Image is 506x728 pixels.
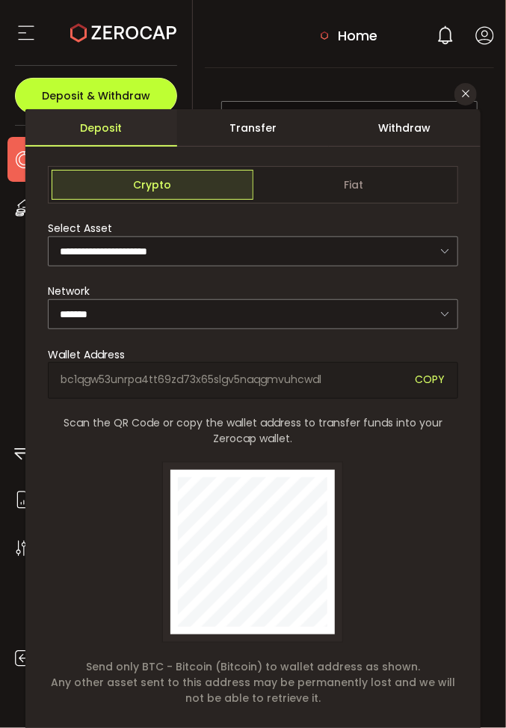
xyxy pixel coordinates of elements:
iframe: Chat Widget [431,656,506,728]
div: Deposit [25,109,177,147]
span: COPY [416,372,445,389]
div: Withdraw [329,109,481,147]
span: Send only BTC - Bitcoin (Bitcoin) to wallet address as shown. [48,659,457,675]
span: Scan the QR Code or copy the wallet address to transfer funds into your Zerocap wallet. [48,415,457,447]
span: Any other asset sent to this address may be permanently lost and we will not be able to retrieve it. [48,675,457,706]
label: Network [48,284,99,299]
label: Select Asset [48,221,121,236]
span: Fiat [253,170,454,200]
button: Close [454,83,477,105]
span: Crypto [52,170,253,200]
span: bc1qgw53unrpa4tt69zd73x65slgv5naqgmvuhcwdl [61,372,404,389]
label: Wallet Address [48,347,134,362]
div: Transfer [177,109,329,147]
